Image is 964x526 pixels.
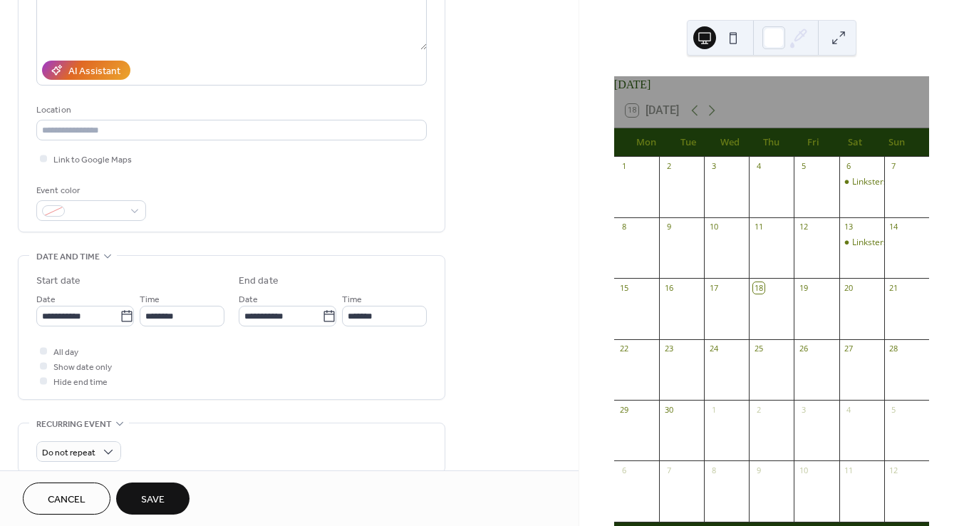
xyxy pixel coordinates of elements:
[23,483,110,515] button: Cancel
[888,465,899,475] div: 12
[141,493,165,507] span: Save
[618,465,629,475] div: 6
[888,222,899,232] div: 14
[708,161,719,172] div: 3
[753,161,764,172] div: 4
[618,161,629,172] div: 1
[753,404,764,415] div: 2
[708,282,719,293] div: 17
[888,161,899,172] div: 7
[663,282,674,293] div: 16
[751,128,793,157] div: Thu
[36,103,424,118] div: Location
[663,465,674,475] div: 7
[116,483,190,515] button: Save
[53,375,108,390] span: Hide end time
[663,404,674,415] div: 30
[663,344,674,354] div: 23
[36,183,143,198] div: Event color
[852,237,914,249] div: Linksters Game
[834,128,876,157] div: Sat
[342,292,362,307] span: Time
[876,128,918,157] div: Sun
[753,222,764,232] div: 11
[140,292,160,307] span: Time
[844,344,854,354] div: 27
[239,274,279,289] div: End date
[708,344,719,354] div: 24
[618,222,629,232] div: 8
[626,128,668,157] div: Mon
[663,161,674,172] div: 2
[708,465,719,475] div: 8
[239,292,258,307] span: Date
[753,465,764,475] div: 9
[53,345,78,360] span: All day
[618,344,629,354] div: 22
[36,274,81,289] div: Start date
[798,282,809,293] div: 19
[888,344,899,354] div: 28
[798,161,809,172] div: 5
[844,465,854,475] div: 11
[753,282,764,293] div: 18
[618,282,629,293] div: 15
[53,153,132,167] span: Link to Google Maps
[36,292,56,307] span: Date
[839,176,884,188] div: Linksters Game
[792,128,834,157] div: Fri
[48,493,85,507] span: Cancel
[798,344,809,354] div: 26
[667,128,709,157] div: Tue
[36,417,112,432] span: Recurring event
[798,404,809,415] div: 3
[844,282,854,293] div: 20
[663,222,674,232] div: 9
[888,282,899,293] div: 21
[614,76,929,93] div: [DATE]
[708,222,719,232] div: 10
[844,161,854,172] div: 6
[852,176,914,188] div: Linksters Game
[844,404,854,415] div: 4
[839,237,884,249] div: Linksters Game
[708,404,719,415] div: 1
[53,360,112,375] span: Show date only
[36,249,100,264] span: Date and time
[844,222,854,232] div: 13
[798,222,809,232] div: 12
[618,404,629,415] div: 29
[888,404,899,415] div: 5
[68,64,120,79] div: AI Assistant
[709,128,751,157] div: Wed
[753,344,764,354] div: 25
[42,61,130,80] button: AI Assistant
[42,445,95,461] span: Do not repeat
[798,465,809,475] div: 10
